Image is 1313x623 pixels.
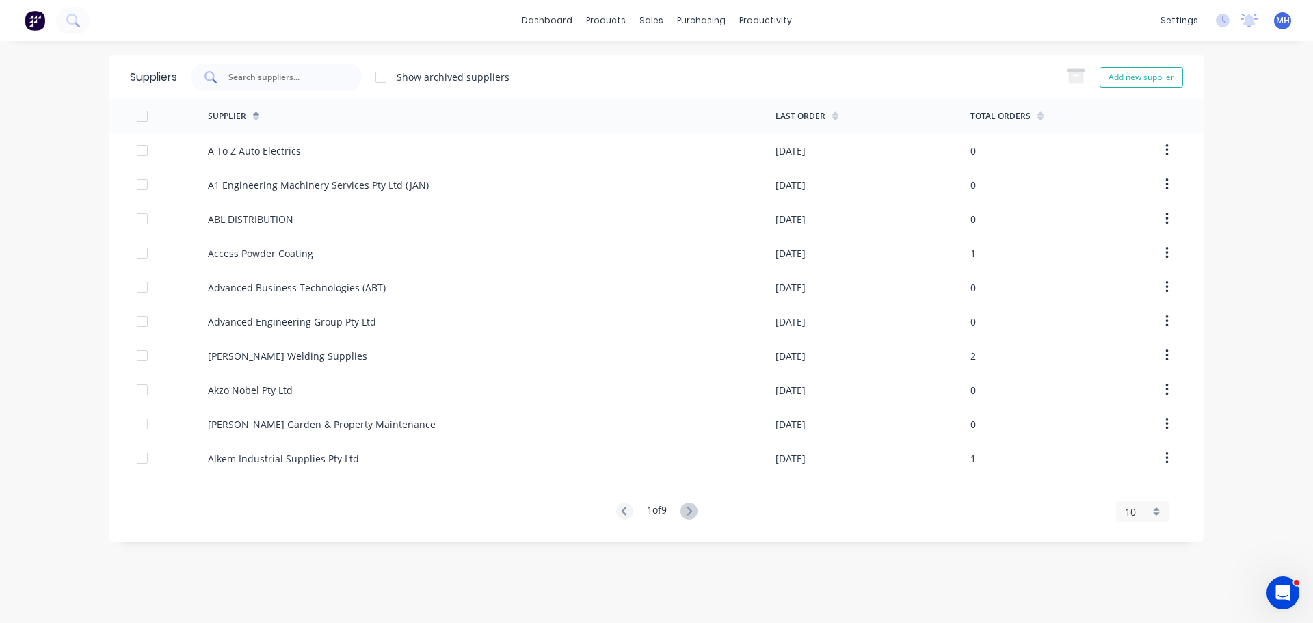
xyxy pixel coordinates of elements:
[208,349,367,363] div: [PERSON_NAME] Welding Supplies
[208,110,246,122] div: Supplier
[1100,67,1183,88] button: Add new supplier
[208,246,313,261] div: Access Powder Coating
[775,451,806,466] div: [DATE]
[208,144,301,158] div: A To Z Auto Electrics
[647,503,667,521] div: 1 of 9
[1276,14,1290,27] span: MH
[208,417,436,432] div: [PERSON_NAME] Garden & Property Maintenance
[775,212,806,226] div: [DATE]
[208,212,293,226] div: ABL DISTRIBUTION
[397,70,509,84] div: Show archived suppliers
[970,110,1031,122] div: Total Orders
[670,10,732,31] div: purchasing
[208,178,429,192] div: A1 Engineering Machinery Services Pty Ltd (JAN)
[1125,505,1136,519] span: 10
[1266,576,1299,609] iframe: Intercom live chat
[1154,10,1205,31] div: settings
[227,70,341,84] input: Search suppliers...
[775,383,806,397] div: [DATE]
[25,10,45,31] img: Factory
[208,451,359,466] div: Alkem Industrial Supplies Pty Ltd
[775,349,806,363] div: [DATE]
[775,178,806,192] div: [DATE]
[775,315,806,329] div: [DATE]
[970,451,976,466] div: 1
[130,69,177,85] div: Suppliers
[633,10,670,31] div: sales
[775,417,806,432] div: [DATE]
[515,10,579,31] a: dashboard
[970,349,976,363] div: 2
[775,246,806,261] div: [DATE]
[775,144,806,158] div: [DATE]
[970,212,976,226] div: 0
[970,280,976,295] div: 0
[208,280,386,295] div: Advanced Business Technologies (ABT)
[775,110,825,122] div: Last Order
[208,315,376,329] div: Advanced Engineering Group Pty Ltd
[732,10,799,31] div: productivity
[579,10,633,31] div: products
[970,246,976,261] div: 1
[775,280,806,295] div: [DATE]
[970,144,976,158] div: 0
[970,417,976,432] div: 0
[970,178,976,192] div: 0
[970,383,976,397] div: 0
[970,315,976,329] div: 0
[208,383,293,397] div: Akzo Nobel Pty Ltd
